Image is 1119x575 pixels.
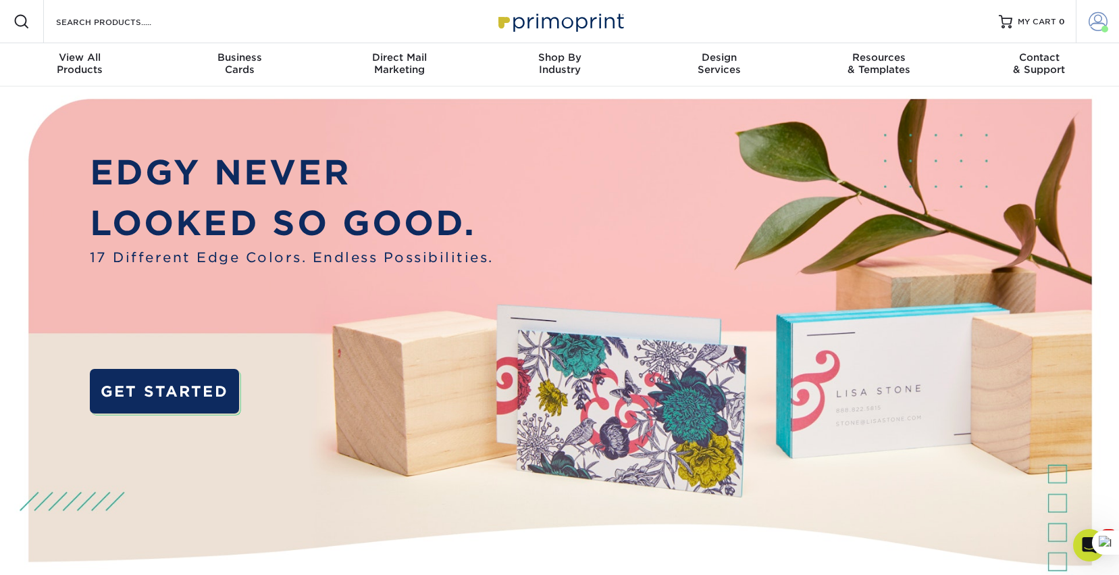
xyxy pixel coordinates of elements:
[1101,529,1116,540] span: 10
[160,43,320,86] a: BusinessCards
[959,51,1119,64] span: Contact
[959,51,1119,76] div: & Support
[800,43,960,86] a: Resources& Templates
[3,534,115,570] iframe: Google Customer Reviews
[640,51,800,64] span: Design
[1059,17,1065,26] span: 0
[55,14,186,30] input: SEARCH PRODUCTS.....
[90,147,494,198] p: EDGY NEVER
[90,369,240,413] a: GET STARTED
[160,51,320,76] div: Cards
[800,51,960,76] div: & Templates
[319,43,479,86] a: Direct MailMarketing
[479,51,640,64] span: Shop By
[640,51,800,76] div: Services
[160,51,320,64] span: Business
[492,7,627,36] img: Primoprint
[90,248,494,268] span: 17 Different Edge Colors. Endless Possibilities.
[1073,529,1105,561] iframe: Intercom live chat
[90,198,494,249] p: LOOKED SO GOOD.
[1018,16,1056,28] span: MY CART
[319,51,479,76] div: Marketing
[319,51,479,64] span: Direct Mail
[959,43,1119,86] a: Contact& Support
[640,43,800,86] a: DesignServices
[479,43,640,86] a: Shop ByIndustry
[800,51,960,64] span: Resources
[479,51,640,76] div: Industry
